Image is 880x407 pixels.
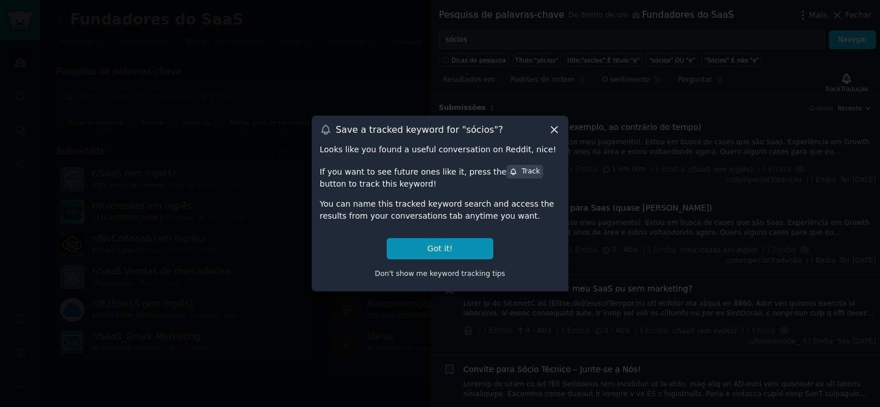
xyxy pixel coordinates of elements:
[387,238,493,259] button: Got it!
[509,167,540,177] div: Track
[320,164,560,190] div: If you want to see future ones like it, press the button to track this keyword!
[320,198,560,222] div: You can name this tracked keyword search and access the results from your conversations tab anyti...
[336,124,503,136] h3: Save a tracked keyword for " sócios "?
[375,270,505,278] span: Don't show me keyword tracking tips
[320,144,560,156] div: Looks like you found a useful conversation on Reddit, nice!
